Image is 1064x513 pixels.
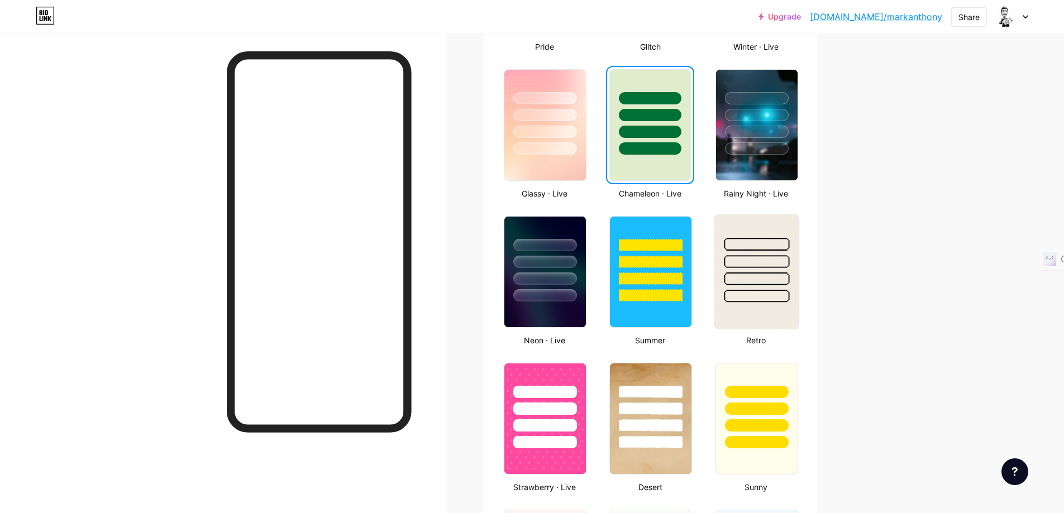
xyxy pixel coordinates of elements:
[810,10,942,23] a: [DOMAIN_NAME]/markanthony
[500,188,588,199] div: Glassy · Live
[606,41,694,52] div: Glitch
[500,334,588,346] div: Neon · Live
[500,481,588,493] div: Strawberry · Live
[712,188,800,199] div: Rainy Night · Live
[995,6,1017,27] img: markanthony
[758,12,801,21] a: Upgrade
[712,481,800,493] div: Sunny
[712,334,800,346] div: Retro
[606,334,694,346] div: Summer
[715,215,799,329] img: retro.jpg
[606,188,694,199] div: Chameleon · Live
[958,11,980,23] div: Share
[606,481,694,493] div: Desert
[500,41,588,52] div: Pride
[712,41,800,52] div: Winter · Live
